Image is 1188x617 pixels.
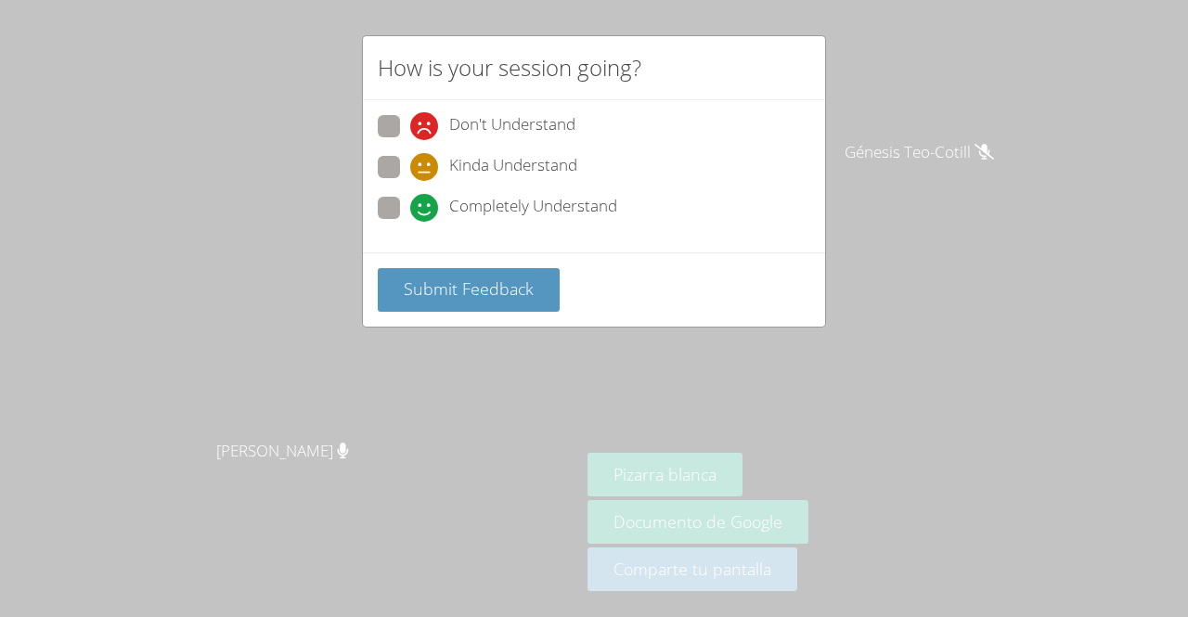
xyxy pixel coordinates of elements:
[378,268,560,312] button: Submit Feedback
[449,194,617,222] span: Completely Understand
[404,277,534,300] span: Submit Feedback
[449,112,575,140] span: Don't Understand
[449,153,577,181] span: Kinda Understand
[378,51,641,84] h2: How is your session going?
